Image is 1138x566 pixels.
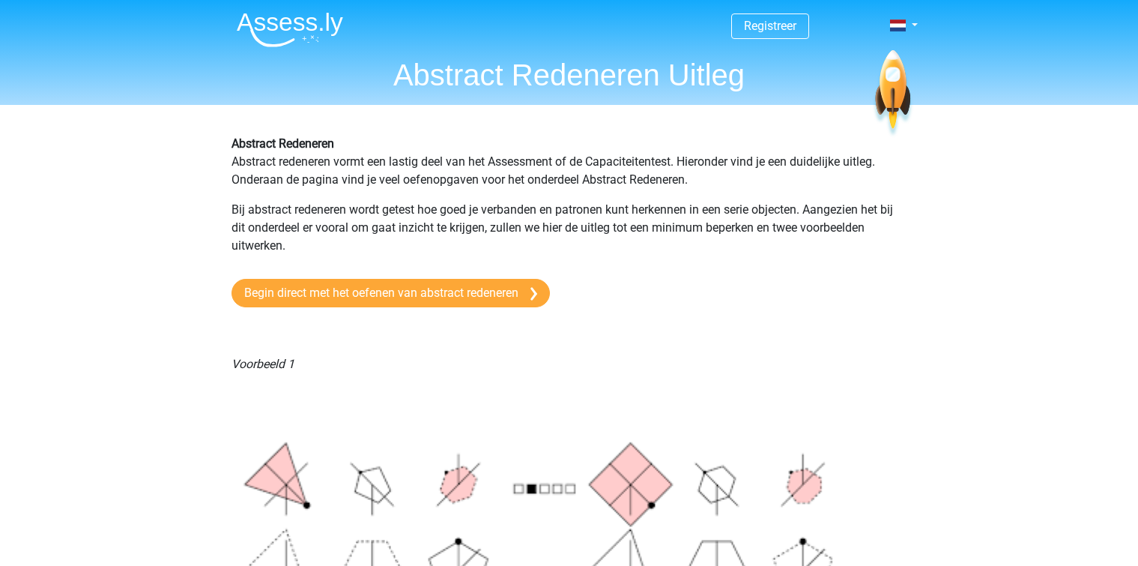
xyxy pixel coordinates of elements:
a: Begin direct met het oefenen van abstract redeneren [231,279,550,307]
p: Abstract redeneren vormt een lastig deel van het Assessment of de Capaciteitentest. Hieronder vin... [231,135,907,189]
p: Bij abstract redeneren wordt getest hoe goed je verbanden en patronen kunt herkennen in een serie... [231,201,907,255]
b: Abstract Redeneren [231,136,334,151]
i: Voorbeeld 1 [231,357,294,371]
a: Registreer [744,19,796,33]
h1: Abstract Redeneren Uitleg [225,57,914,93]
img: spaceship.7d73109d6933.svg [872,50,913,138]
img: arrow-right.e5bd35279c78.svg [530,287,537,301]
img: Assessly [237,12,343,47]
